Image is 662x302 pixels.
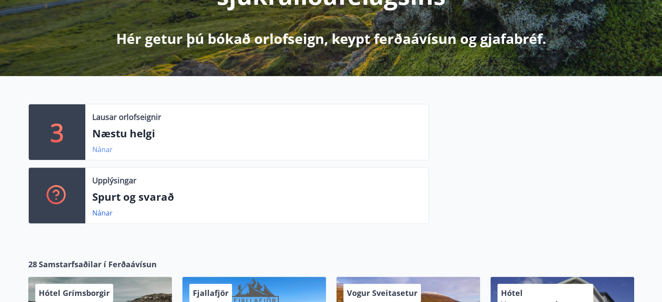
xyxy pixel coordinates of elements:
[116,29,546,48] p: Hér getur þú bókað orlofseign, keypt ferðaávísun og gjafabréf.
[39,288,110,298] span: Hótel Grímsborgir
[92,189,421,204] p: Spurt og svarað
[39,259,157,270] span: Samstarfsaðilar í Ferðaávísun
[92,111,161,123] p: Lausar orlofseignir
[50,116,64,149] p: 3
[92,145,113,154] a: Nánar
[193,288,229,298] span: Fjallafjör
[92,175,136,186] p: Upplýsingar
[347,288,417,298] span: Vogur Sveitasetur
[28,259,37,270] span: 28
[92,208,113,218] a: Nánar
[92,126,421,141] p: Næstu helgi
